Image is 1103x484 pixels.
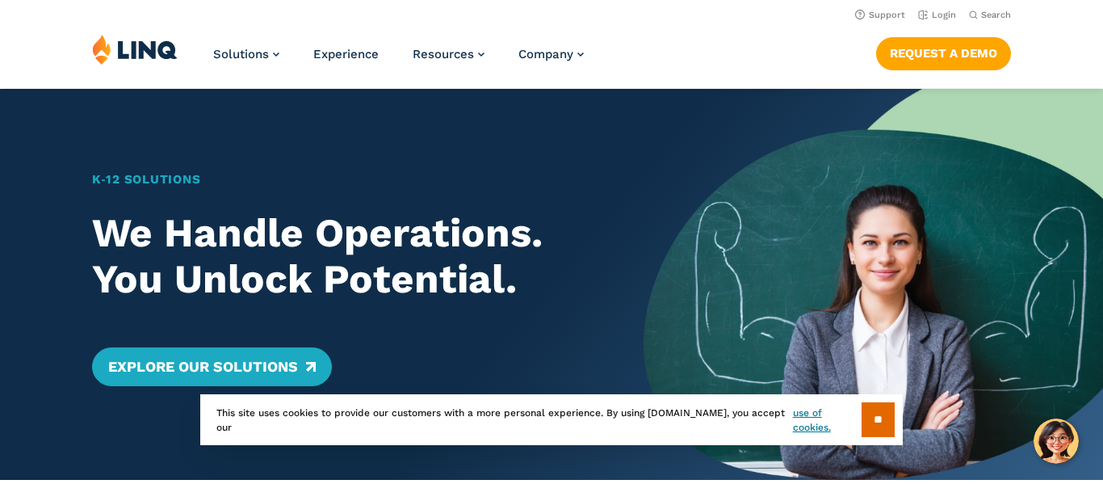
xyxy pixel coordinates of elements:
a: Login [918,10,956,20]
a: Solutions [213,47,279,61]
button: Hello, have a question? Let’s chat. [1034,419,1079,464]
a: Company [518,47,584,61]
div: This site uses cookies to provide our customers with a more personal experience. By using [DOMAIN... [200,394,903,445]
a: Support [855,10,905,20]
img: LINQ | K‑12 Software [92,34,178,65]
nav: Button Navigation [876,34,1011,69]
h2: We Handle Operations. You Unlock Potential. [92,210,598,301]
a: Explore Our Solutions [92,347,332,386]
span: Company [518,47,573,61]
h1: K‑12 Solutions [92,170,598,189]
span: Resources [413,47,474,61]
a: Experience [313,47,379,61]
nav: Primary Navigation [213,34,584,87]
img: Home Banner [644,89,1103,480]
a: Request a Demo [876,37,1011,69]
span: Solutions [213,47,269,61]
a: use of cookies. [793,406,862,435]
button: Open Search Bar [969,9,1011,21]
span: Search [981,10,1011,20]
a: Resources [413,47,484,61]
